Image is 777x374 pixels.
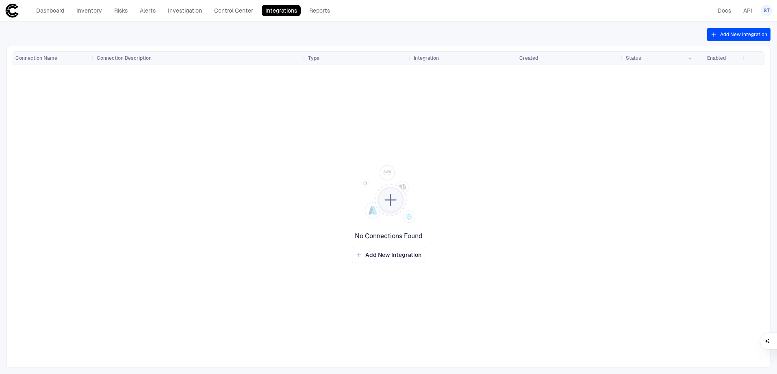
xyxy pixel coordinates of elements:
a: API [740,5,756,16]
span: Connection Name [15,55,57,61]
span: Type [308,55,319,61]
a: Dashboard [33,5,68,16]
button: Add New Integration [707,28,770,41]
a: Risks [111,5,131,16]
span: Enabled [707,55,726,61]
span: Status [626,55,641,61]
a: Integrations [262,5,301,16]
span: Connection Description [97,55,152,61]
span: No Connections Found [355,232,423,240]
a: Alerts [136,5,159,16]
a: Docs [714,5,735,16]
a: Reports [306,5,334,16]
a: Inventory [73,5,106,16]
span: Created [519,55,538,61]
span: Add New Integration [365,251,421,259]
button: Add New Integration [352,247,425,263]
button: ST [761,5,772,16]
span: Integration [414,55,439,61]
a: Investigation [164,5,206,16]
a: Control Center [211,5,257,16]
span: ST [764,7,770,14]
